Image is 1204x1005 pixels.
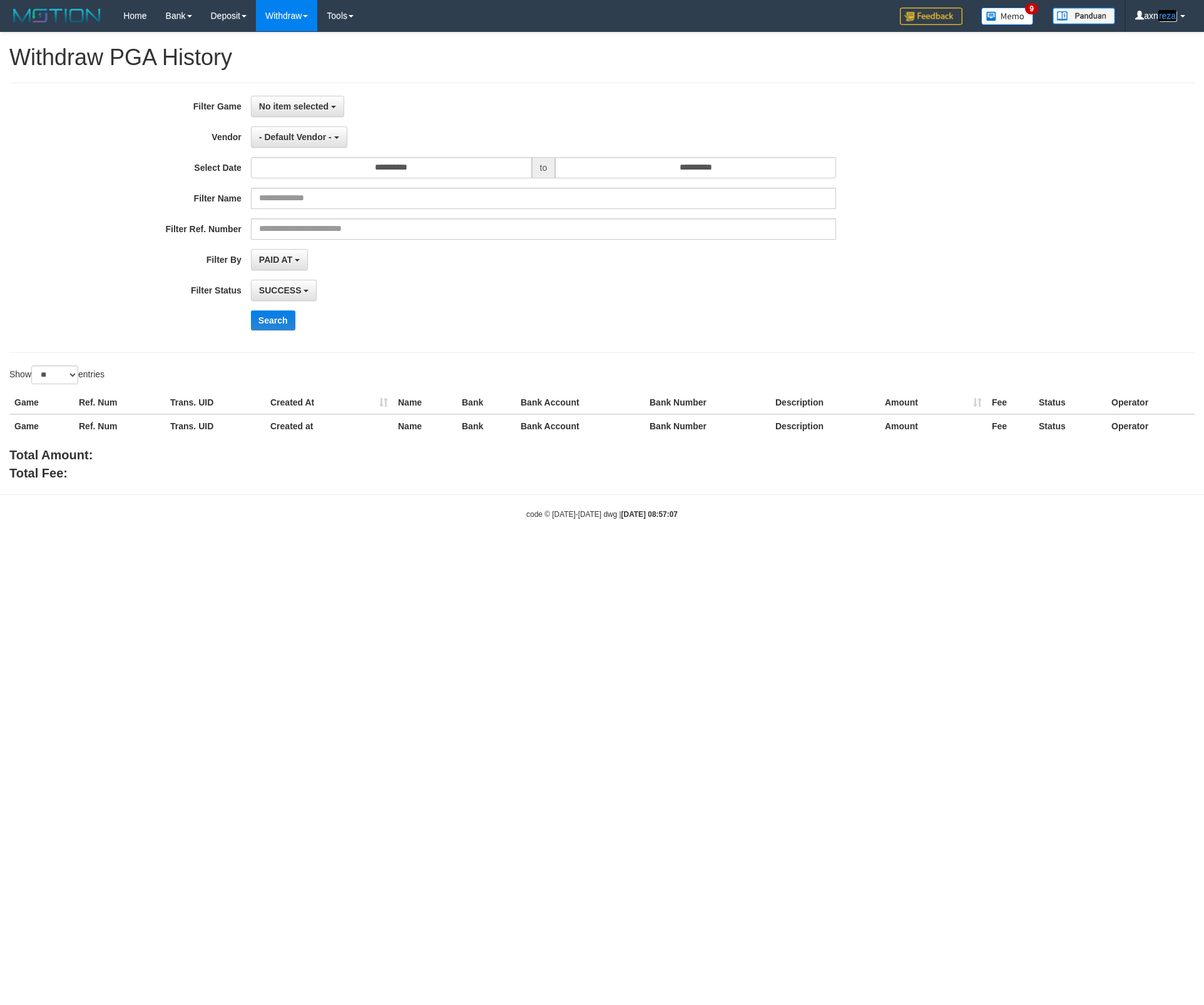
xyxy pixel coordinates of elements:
button: SUCCESS [251,280,317,301]
th: Created At [265,391,393,414]
button: Search [251,310,295,330]
th: Name [393,414,457,437]
th: Bank Account [516,391,645,414]
th: Game [9,391,74,414]
th: Operator [1106,391,1195,414]
button: PAID AT [251,249,308,270]
span: PAID AT [259,255,292,265]
small: code © [DATE]-[DATE] dwg | [526,510,678,519]
th: Trans. UID [165,414,265,437]
th: Bank [457,414,516,437]
img: Feedback.jpg [900,8,962,25]
th: Amount [880,391,987,414]
th: Bank Account [516,414,645,437]
select: Showentries [31,365,78,384]
b: Total Fee: [9,466,68,480]
em: reza [1158,10,1176,21]
img: Button%20Memo.svg [981,8,1034,25]
span: SUCCESS [259,285,302,295]
th: Ref. Num [74,414,165,437]
th: Status [1034,414,1106,437]
img: panduan.png [1053,8,1115,24]
th: Operator [1106,414,1195,437]
span: to [532,157,556,178]
th: Bank [457,391,516,414]
th: Amount [880,414,987,437]
th: Bank Number [645,414,770,437]
th: Game [9,414,74,437]
th: Fee [987,414,1034,437]
th: Ref. Num [74,391,165,414]
strong: [DATE] 08:57:07 [621,510,678,519]
th: Fee [987,391,1034,414]
button: No item selected [251,96,344,117]
th: Description [770,391,880,414]
label: Show entries [9,365,105,384]
h1: Withdraw PGA History [9,45,1195,70]
th: Created at [265,414,393,437]
th: Name [393,391,457,414]
span: No item selected [259,101,329,111]
th: Status [1034,391,1106,414]
b: Total Amount: [9,448,93,462]
th: Trans. UID [165,391,265,414]
button: - Default Vendor - [251,126,347,148]
th: Bank Number [645,391,770,414]
img: MOTION_logo.png [9,6,105,25]
span: - Default Vendor - [259,132,332,142]
span: 9 [1025,3,1038,14]
th: Description [770,414,880,437]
